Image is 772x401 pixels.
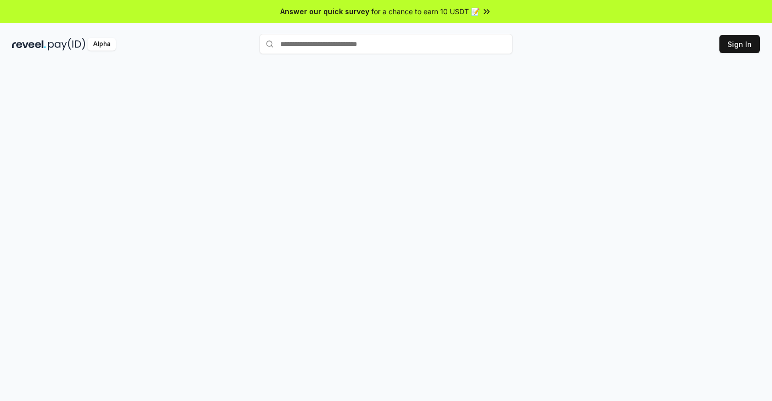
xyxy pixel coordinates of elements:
[88,38,116,51] div: Alpha
[280,6,369,17] span: Answer our quick survey
[371,6,480,17] span: for a chance to earn 10 USDT 📝
[48,38,85,51] img: pay_id
[12,38,46,51] img: reveel_dark
[719,35,760,53] button: Sign In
